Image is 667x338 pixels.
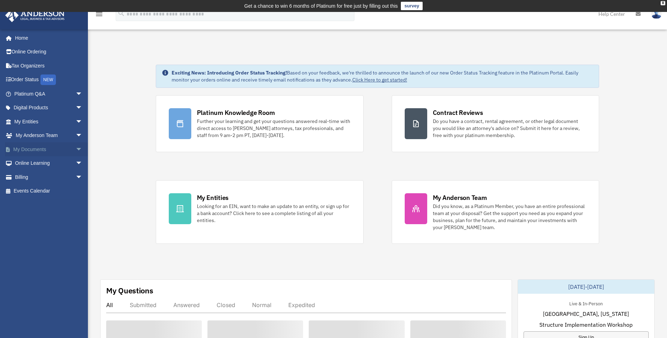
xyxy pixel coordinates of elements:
div: Closed [217,301,235,308]
a: Platinum Knowledge Room Further your learning and get your questions answered real-time with dire... [156,95,364,152]
a: Online Learningarrow_drop_down [5,156,93,170]
a: Order StatusNEW [5,73,93,87]
span: arrow_drop_down [76,101,90,115]
div: close [661,1,665,5]
div: Did you know, as a Platinum Member, you have an entire professional team at your disposal? Get th... [433,203,586,231]
div: Looking for an EIN, want to make an update to an entity, or sign up for a bank account? Click her... [197,203,351,224]
span: arrow_drop_down [76,156,90,171]
span: arrow_drop_down [76,115,90,129]
i: search [117,9,125,17]
span: arrow_drop_down [76,87,90,101]
div: Based on your feedback, we're thrilled to announce the launch of our new Order Status Tracking fe... [172,69,594,83]
div: My Entities [197,193,229,202]
div: Do you have a contract, rental agreement, or other legal document you would like an attorney's ad... [433,118,586,139]
div: Normal [252,301,271,308]
a: survey [401,2,423,10]
div: Contract Reviews [433,108,483,117]
div: My Anderson Team [433,193,487,202]
strong: Exciting News: Introducing Order Status Tracking! [172,70,287,76]
div: Submitted [130,301,156,308]
a: Contract Reviews Do you have a contract, rental agreement, or other legal document you would like... [392,95,599,152]
a: Digital Productsarrow_drop_down [5,101,93,115]
a: Billingarrow_drop_down [5,170,93,184]
a: Online Ordering [5,45,93,59]
div: Live & In-Person [564,299,608,307]
div: All [106,301,113,308]
div: [DATE]-[DATE] [518,280,654,294]
a: My Anderson Teamarrow_drop_down [5,129,93,143]
span: arrow_drop_down [76,142,90,157]
img: Anderson Advisors Platinum Portal [3,8,67,22]
a: Platinum Q&Aarrow_drop_down [5,87,93,101]
span: arrow_drop_down [76,170,90,184]
span: Structure Implementation Workshop [539,320,633,329]
div: Answered [173,301,200,308]
span: arrow_drop_down [76,129,90,143]
a: My Entities Looking for an EIN, want to make an update to an entity, or sign up for a bank accoun... [156,180,364,244]
img: User Pic [651,9,662,19]
div: Get a chance to win 6 months of Platinum for free just by filling out this [244,2,398,10]
a: Events Calendar [5,184,93,198]
i: menu [95,10,103,18]
a: Click Here to get started! [352,77,407,83]
div: My Questions [106,285,153,296]
a: menu [95,12,103,18]
div: Further your learning and get your questions answered real-time with direct access to [PERSON_NAM... [197,118,351,139]
div: Platinum Knowledge Room [197,108,275,117]
a: Tax Organizers [5,59,93,73]
div: Expedited [288,301,315,308]
span: [GEOGRAPHIC_DATA], [US_STATE] [543,310,629,318]
a: My Documentsarrow_drop_down [5,142,93,156]
a: My Anderson Team Did you know, as a Platinum Member, you have an entire professional team at your... [392,180,599,244]
a: My Entitiesarrow_drop_down [5,115,93,129]
div: NEW [40,74,56,85]
a: Home [5,31,90,45]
